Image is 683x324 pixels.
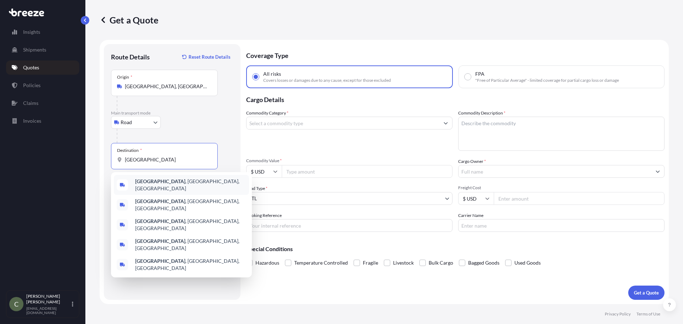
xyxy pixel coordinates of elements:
input: Type amount [282,165,452,178]
span: Freight Cost [458,185,665,191]
p: Quotes [23,64,39,71]
label: Booking Reference [246,212,282,219]
span: Covers losses or damages due to any cause, except for those excluded [263,78,391,83]
input: Select a commodity type [247,117,439,129]
span: Temperature Controlled [294,257,348,268]
span: FPA [475,70,485,78]
p: Insights [23,28,40,36]
span: , [GEOGRAPHIC_DATA], [GEOGRAPHIC_DATA] [135,198,246,212]
span: , [GEOGRAPHIC_DATA], [GEOGRAPHIC_DATA] [135,257,246,272]
b: [GEOGRAPHIC_DATA] [135,258,185,264]
div: Destination [117,148,142,153]
p: Claims [23,100,38,107]
p: Special Conditions [246,246,665,252]
input: Enter name [458,219,665,232]
span: Hazardous [255,257,279,268]
b: [GEOGRAPHIC_DATA] [135,238,185,244]
span: Road [121,119,132,126]
button: Show suggestions [651,165,664,178]
span: LTL [249,195,257,202]
div: Origin [117,74,132,80]
p: Get a Quote [634,289,659,296]
p: Shipments [23,46,46,53]
span: C [14,301,18,308]
label: Commodity Description [458,110,505,117]
p: Main transport mode [111,110,233,116]
div: Show suggestions [111,172,252,277]
b: [GEOGRAPHIC_DATA] [135,198,185,204]
p: Invoices [23,117,41,124]
span: Used Goods [514,257,541,268]
p: Terms of Use [636,311,660,317]
span: Bagged Goods [468,257,499,268]
p: [PERSON_NAME] [PERSON_NAME] [26,293,70,305]
button: Show suggestions [439,117,452,129]
button: Select transport [111,116,161,129]
p: [EMAIL_ADDRESS][DOMAIN_NAME] [26,306,70,315]
p: Privacy Policy [605,311,631,317]
span: Bulk Cargo [429,257,453,268]
span: All risks [263,70,281,78]
span: Load Type [246,185,268,192]
span: , [GEOGRAPHIC_DATA], [GEOGRAPHIC_DATA] [135,218,246,232]
input: Your internal reference [246,219,452,232]
p: Route Details [111,53,150,61]
span: Livestock [393,257,414,268]
input: Destination [125,156,209,163]
p: Cargo Details [246,88,665,110]
span: Fragile [363,257,378,268]
label: Commodity Category [246,110,288,117]
input: Full name [459,165,651,178]
span: , [GEOGRAPHIC_DATA], [GEOGRAPHIC_DATA] [135,178,246,192]
p: Reset Route Details [189,53,231,60]
span: Commodity Value [246,158,452,164]
label: Carrier Name [458,212,483,219]
p: Coverage Type [246,44,665,65]
input: Origin [125,83,209,90]
input: Enter amount [494,192,665,205]
b: [GEOGRAPHIC_DATA] [135,218,185,224]
label: Cargo Owner [458,158,486,165]
p: Get a Quote [100,14,158,26]
p: Policies [23,82,41,89]
b: [GEOGRAPHIC_DATA] [135,178,185,184]
span: , [GEOGRAPHIC_DATA], [GEOGRAPHIC_DATA] [135,238,246,252]
span: "Free of Particular Average" - limited coverage for partial cargo loss or damage [475,78,619,83]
